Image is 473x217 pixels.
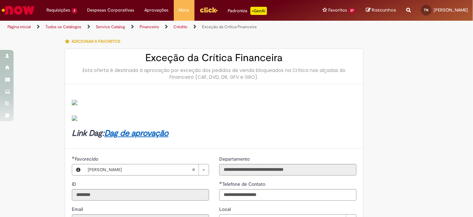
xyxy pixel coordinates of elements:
span: Necessários - Favorecido [75,156,100,162]
label: Somente leitura - Email [72,206,84,213]
span: Adicionar a Favoritos [71,39,120,44]
input: Telefone de Contato [219,189,356,201]
a: Todos os Catálogos [45,24,81,30]
a: Crédito [173,24,187,30]
a: [PERSON_NAME]Limpar campo Favorecido [84,164,209,175]
a: Rascunhos [366,7,396,14]
label: Somente leitura - Departamento [219,156,251,162]
span: [PERSON_NAME] [434,7,468,13]
span: Local [219,206,232,212]
span: More [179,7,189,14]
button: Adicionar a Favoritos [65,34,124,49]
a: Service Catalog [96,24,125,30]
span: Telefone de Contato [222,181,267,187]
span: Requisições [46,7,70,14]
p: +GenAi [250,7,267,15]
span: Favoritos [328,7,347,14]
button: Favorecido, Visualizar este registro Thiago Barroso Netto [72,164,84,175]
span: [PERSON_NAME] [88,164,192,175]
a: Dag de aprovação [104,128,168,139]
img: click_logo_yellow_360x200.png [200,5,218,15]
span: Obrigatório Preenchido [219,181,222,184]
span: Somente leitura - ID [72,181,78,187]
span: Rascunhos [372,7,396,13]
div: Esta oferta é destinada à aprovação por exceção dos pedidos de venda bloqueados na Crítica nas al... [72,67,356,80]
span: 3 [71,8,77,14]
input: ID [72,189,209,201]
span: Somente leitura - Email [72,206,84,212]
ul: Trilhas de página [5,21,310,33]
span: Obrigatório Preenchido [72,156,75,159]
span: TN [424,8,429,12]
input: Departamento [219,164,356,176]
abbr: Limpar campo Favorecido [188,164,199,175]
label: Somente leitura - ID [72,181,78,187]
h2: Exceção da Crítica Financeira [72,52,356,64]
a: Exceção da Crítica Financeira [202,24,256,30]
div: Padroniza [228,7,267,15]
img: ServiceNow [1,3,36,17]
strong: Link Dag: [72,128,168,139]
img: sys_attachment.do [72,100,77,105]
a: Página inicial [7,24,31,30]
span: Aprovações [145,7,169,14]
span: 27 [348,8,356,14]
span: Somente leitura - Departamento [219,156,251,162]
a: Financeiro [140,24,159,30]
span: Despesas Corporativas [87,7,135,14]
img: sys_attachment.do [72,115,77,121]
